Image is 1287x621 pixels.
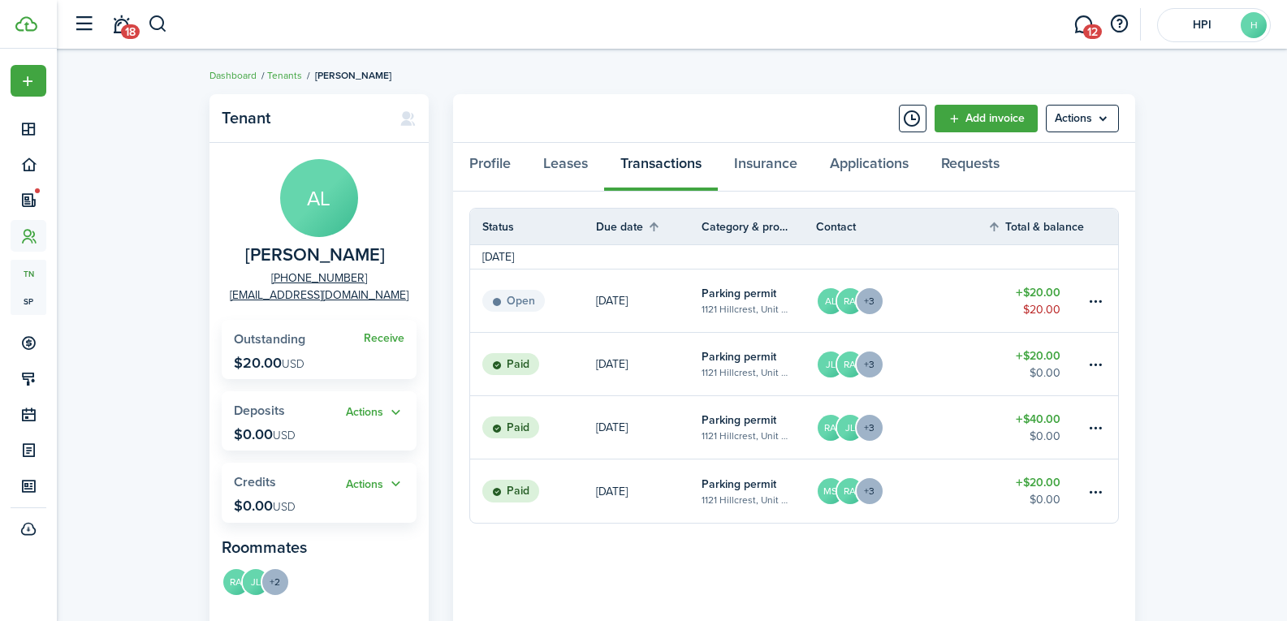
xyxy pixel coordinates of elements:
a: Messaging [1068,4,1099,45]
span: 12 [1083,24,1102,39]
table-amount-title: $20.00 [1016,474,1060,491]
menu-trigger: +2 [261,567,290,597]
avatar-text: H [1241,12,1267,38]
button: Open menu [270,567,290,597]
a: Applications [814,143,925,192]
img: TenantCloud [15,16,37,32]
button: Open menu [1046,105,1119,132]
a: $20.00$0.00 [987,333,1085,395]
span: [PERSON_NAME] [315,68,391,83]
panel-main-subtitle: Roommates [222,535,417,559]
status: Paid [482,480,539,502]
button: Open resource center [1105,11,1133,38]
table-amount-description: $0.00 [1030,491,1060,508]
span: Credits [234,472,276,491]
button: Open menu [346,475,404,494]
a: sp [11,287,46,315]
avatar-text: RA [818,415,844,441]
a: Requests [925,143,1016,192]
a: [PHONE_NUMBER] [271,270,367,287]
a: $40.00$0.00 [987,396,1085,459]
a: Open [470,270,596,332]
button: Open sidebar [68,9,99,40]
span: Alberto Lopez Velazquez [245,245,385,265]
table-amount-title: $40.00 [1016,411,1060,428]
avatar-text: JL [818,351,844,377]
button: Actions [346,403,404,422]
a: Parking permit1121 Hillcrest, Unit 5D [702,396,816,459]
a: Insurance [718,143,814,192]
span: USD [282,356,304,373]
span: HPI [1169,19,1234,31]
status: Paid [482,353,539,376]
a: JLRA+3 [816,333,988,395]
p: [DATE] [596,356,628,373]
a: Tenants [267,68,302,83]
table-info-title: Parking permit [702,285,776,302]
span: USD [273,498,296,515]
p: [DATE] [596,292,628,309]
a: ALRA+3 [816,270,988,332]
p: $0.00 [234,426,296,442]
a: Receive [364,332,404,345]
a: Profile [453,143,527,192]
a: MSRA+3 [816,459,988,523]
panel-main-title: Tenant [222,109,383,127]
button: Open menu [346,403,404,422]
a: tn [11,260,46,287]
a: RAJL+3 [816,396,988,459]
table-subtitle: 1121 Hillcrest, Unit 5D [702,365,792,380]
avatar-text: AL [818,288,844,314]
a: [EMAIL_ADDRESS][DOMAIN_NAME] [230,287,408,304]
avatar-counter: +3 [855,287,884,316]
table-amount-title: $20.00 [1016,284,1060,301]
table-amount-description: $20.00 [1023,301,1060,318]
p: [DATE] [596,419,628,436]
a: Parking permit1121 Hillcrest, Unit 5D [702,459,816,523]
a: Add invoice [935,105,1038,132]
th: Sort [987,217,1085,236]
table-amount-description: $0.00 [1030,428,1060,445]
a: RA [222,567,251,600]
avatar-text: JL [837,415,863,441]
a: [DATE] [596,396,702,459]
table-amount-title: $20.00 [1016,347,1060,364]
menu-btn: Actions [1046,105,1119,132]
span: 18 [121,24,140,39]
a: JL [251,567,270,600]
a: Notifications [106,4,136,45]
a: Paid [470,396,596,459]
avatar-text: JL [243,569,269,595]
table-info-title: Parking permit [702,348,776,365]
th: Status [470,218,596,235]
button: Search [148,11,168,38]
button: Open menu [11,65,46,97]
avatar-counter: +3 [855,477,884,506]
a: [DATE] [596,459,702,523]
a: Dashboard [209,68,257,83]
th: Contact [816,218,988,235]
avatar-text: RA [223,569,249,595]
avatar-counter: +3 [855,413,884,442]
p: [DATE] [596,483,628,500]
avatar-text: MS [818,478,844,504]
avatar-counter: +3 [855,350,884,379]
status: Open [482,290,545,313]
a: [DATE] [596,333,702,395]
th: Category & property [702,218,816,235]
avatar-text: RA [837,351,863,377]
a: Paid [470,459,596,523]
span: Outstanding [234,330,305,348]
a: Parking permit1121 Hillcrest, Unit 5D [702,270,816,332]
th: Sort [596,217,702,236]
a: [DATE] [596,270,702,332]
status: Paid [482,416,539,439]
span: Deposits [234,401,285,420]
button: Timeline [899,105,926,132]
table-subtitle: 1121 Hillcrest, Unit 5D [702,302,792,317]
span: USD [273,427,296,444]
a: $20.00$0.00 [987,459,1085,523]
